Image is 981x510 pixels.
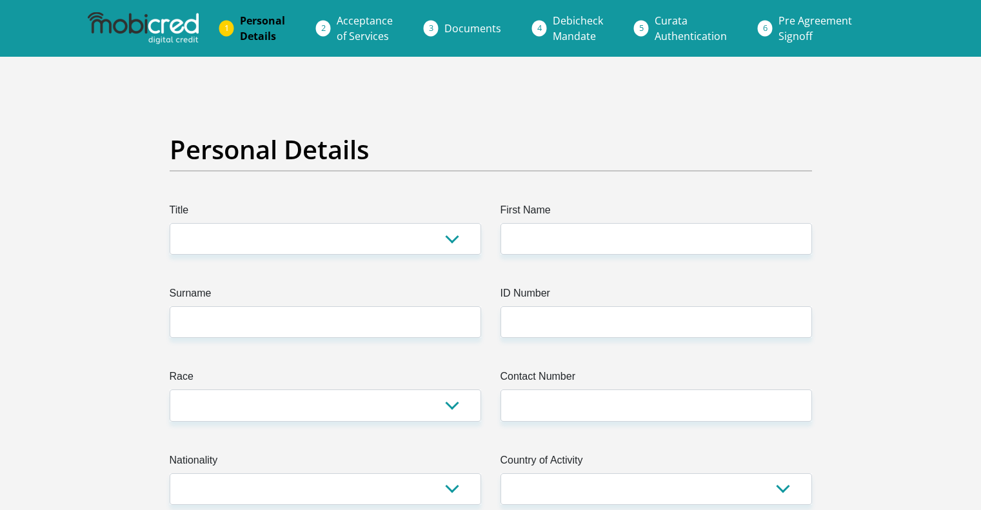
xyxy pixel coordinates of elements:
[500,453,812,473] label: Country of Activity
[500,202,812,223] label: First Name
[542,8,613,49] a: DebicheckMandate
[230,8,295,49] a: PersonalDetails
[170,306,481,338] input: Surname
[500,223,812,255] input: First Name
[778,14,852,43] span: Pre Agreement Signoff
[434,15,511,41] a: Documents
[337,14,393,43] span: Acceptance of Services
[170,453,481,473] label: Nationality
[500,286,812,306] label: ID Number
[326,8,403,49] a: Acceptanceof Services
[644,8,737,49] a: CurataAuthentication
[768,8,862,49] a: Pre AgreementSignoff
[500,306,812,338] input: ID Number
[88,12,199,44] img: mobicred logo
[444,21,501,35] span: Documents
[170,134,812,165] h2: Personal Details
[655,14,727,43] span: Curata Authentication
[170,369,481,389] label: Race
[500,389,812,421] input: Contact Number
[170,286,481,306] label: Surname
[170,202,481,223] label: Title
[240,14,285,43] span: Personal Details
[500,369,812,389] label: Contact Number
[553,14,603,43] span: Debicheck Mandate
